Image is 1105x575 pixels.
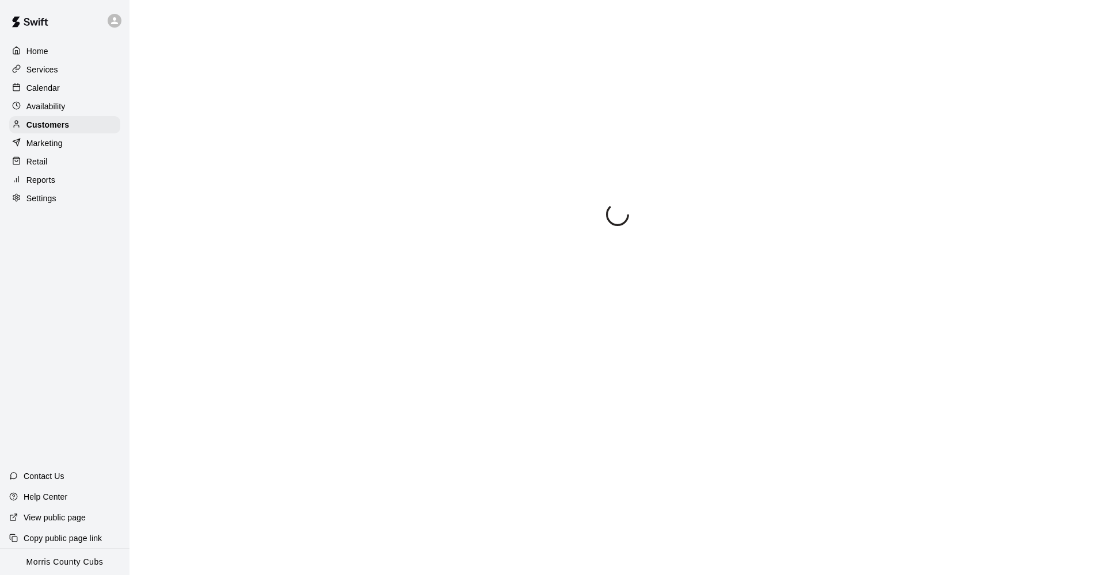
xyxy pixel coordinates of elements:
[9,190,120,207] a: Settings
[26,556,104,568] p: Morris County Cubs
[9,43,120,60] a: Home
[9,116,120,133] a: Customers
[26,174,55,186] p: Reports
[26,64,58,75] p: Services
[26,137,63,149] p: Marketing
[9,153,120,170] a: Retail
[24,470,64,482] p: Contact Us
[26,45,48,57] p: Home
[9,98,120,115] a: Availability
[24,532,102,544] p: Copy public page link
[26,119,69,131] p: Customers
[26,82,60,94] p: Calendar
[24,491,67,503] p: Help Center
[26,193,56,204] p: Settings
[9,135,120,152] a: Marketing
[24,512,86,523] p: View public page
[26,156,48,167] p: Retail
[9,61,120,78] a: Services
[26,101,66,112] p: Availability
[9,79,120,97] a: Calendar
[9,171,120,189] a: Reports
